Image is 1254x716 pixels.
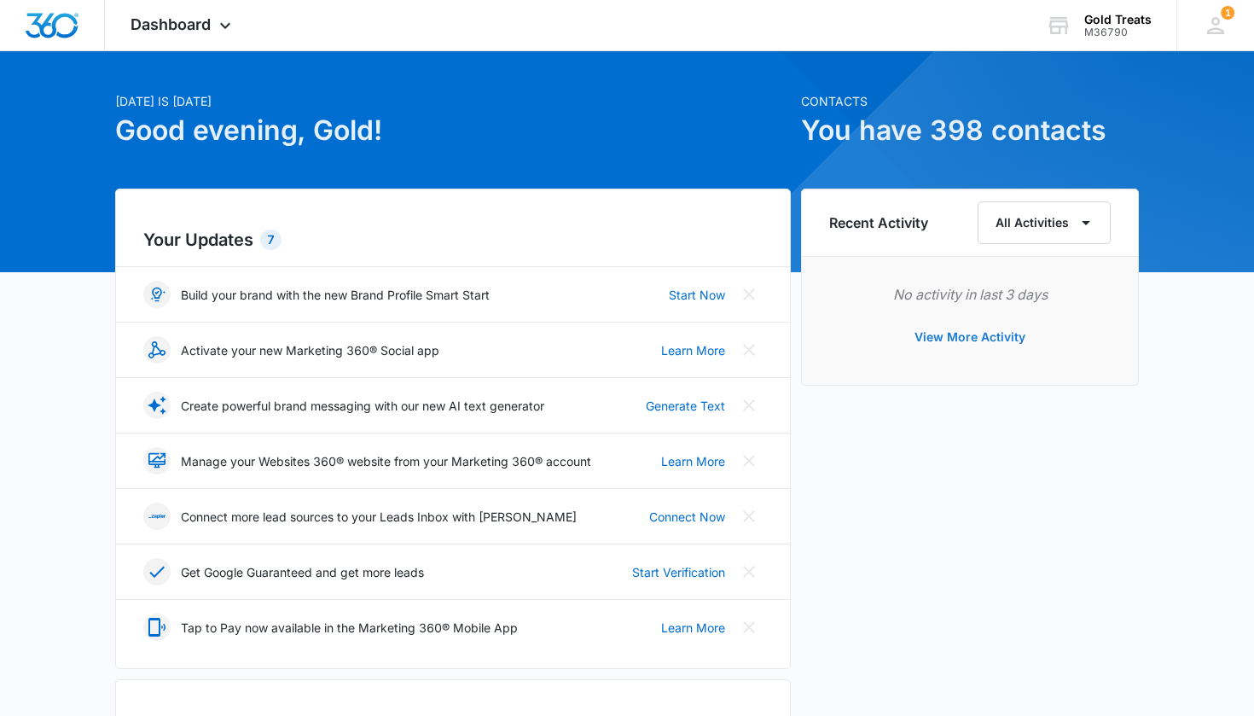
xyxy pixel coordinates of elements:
h2: Your Updates [143,227,763,253]
a: Connect Now [649,508,725,526]
p: Get Google Guaranteed and get more leads [181,563,424,581]
div: 7 [260,230,282,250]
button: All Activities [978,201,1111,244]
div: notifications count [1221,6,1234,20]
p: Activate your new Marketing 360® Social app [181,341,439,359]
button: Close [735,503,763,530]
span: 1 [1221,6,1234,20]
p: Connect more lead sources to your Leads Inbox with [PERSON_NAME] [181,508,577,526]
p: Build your brand with the new Brand Profile Smart Start [181,286,490,304]
button: Close [735,392,763,419]
button: Close [735,614,763,641]
p: [DATE] is [DATE] [115,92,791,110]
a: Generate Text [646,397,725,415]
button: Close [735,558,763,585]
h6: Recent Activity [829,212,928,233]
p: Contacts [801,92,1139,110]
div: account name [1084,13,1152,26]
button: Close [735,336,763,364]
p: No activity in last 3 days [829,284,1111,305]
a: Learn More [661,452,725,470]
button: View More Activity [897,317,1042,358]
button: Close [735,447,763,474]
a: Start Verification [632,563,725,581]
h1: Good evening, Gold! [115,110,791,151]
a: Learn More [661,341,725,359]
div: account id [1084,26,1152,38]
h1: You have 398 contacts [801,110,1139,151]
a: Start Now [669,286,725,304]
button: Close [735,281,763,308]
a: Learn More [661,619,725,637]
p: Manage your Websites 360® website from your Marketing 360® account [181,452,591,470]
span: Dashboard [131,15,211,33]
p: Create powerful brand messaging with our new AI text generator [181,397,544,415]
p: Tap to Pay now available in the Marketing 360® Mobile App [181,619,518,637]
